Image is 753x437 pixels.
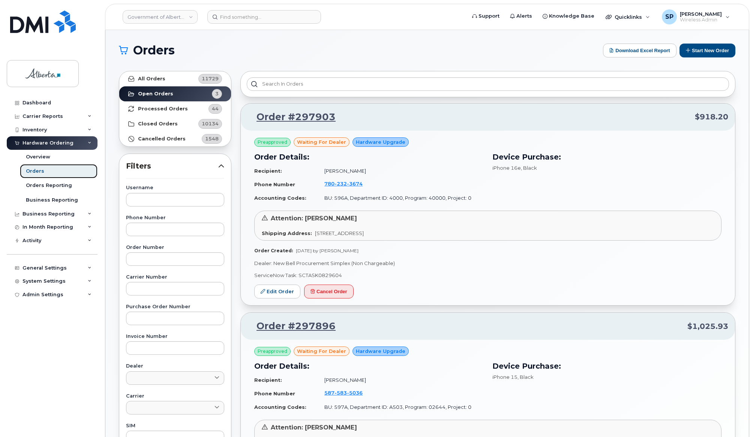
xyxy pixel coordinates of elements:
label: Carrier [126,394,224,399]
td: [PERSON_NAME] [318,164,483,178]
span: waiting for dealer [297,348,346,355]
span: Preapproved [258,139,287,146]
span: , Black [517,374,534,380]
button: Start New Order [679,44,735,57]
td: BU: 596A, Department ID: 4000, Program: 40000, Project: 0 [318,191,483,205]
span: 10134 [202,120,219,127]
label: Phone Number [126,215,224,220]
p: Dealer: New Bell Procurement Simplex (Non Chargeable) [254,260,721,267]
p: ServiceNow Task: SCTASK0829604 [254,272,721,279]
span: 587 [324,390,363,396]
span: 583 [334,390,347,396]
span: Preapproved [258,348,287,355]
label: Order Number [126,245,224,250]
label: Dealer [126,364,224,369]
span: $1,025.93 [687,321,728,332]
strong: Accounting Codes: [254,195,306,201]
strong: Recipient: [254,377,282,383]
span: 232 [334,181,347,187]
strong: Recipient: [254,168,282,174]
span: $918.20 [695,112,728,122]
a: Edit Order [254,285,300,298]
strong: Shipping Address: [262,230,312,236]
a: All Orders11729 [119,71,231,86]
span: 5036 [347,390,363,396]
span: Attention: [PERSON_NAME] [271,215,357,222]
span: Filters [126,161,218,172]
button: Download Excel Report [603,44,676,57]
span: 1548 [205,135,219,142]
h3: Order Details: [254,360,483,372]
h3: Order Details: [254,151,483,163]
span: [DATE] by [PERSON_NAME] [296,248,358,253]
h3: Device Purchase: [492,151,721,163]
h3: Device Purchase: [492,360,721,372]
button: Cancel Order [304,285,354,298]
span: iPhone 15 [492,374,517,380]
span: 3674 [347,181,363,187]
strong: Phone Number [254,390,295,396]
a: Order #297896 [247,319,336,333]
strong: Processed Orders [138,106,188,112]
td: BU: 597A, Department ID: A503, Program: 02644, Project: 0 [318,401,483,414]
strong: All Orders [138,76,165,82]
a: Closed Orders10134 [119,116,231,131]
span: , Black [521,165,537,171]
strong: Open Orders [138,91,173,97]
span: Hardware Upgrade [356,139,405,146]
strong: Order Created: [254,248,293,253]
label: Purchase Order Number [126,304,224,309]
span: 780 [324,181,363,187]
span: Attention: [PERSON_NAME] [271,424,357,431]
a: 5875835036 [324,390,372,396]
span: [STREET_ADDRESS] [315,230,364,236]
a: Cancelled Orders1548 [119,131,231,146]
label: SIM [126,423,224,428]
a: Open Orders3 [119,86,231,101]
span: waiting for dealer [297,139,346,146]
a: Order #297903 [247,110,336,124]
span: Hardware Upgrade [356,348,405,355]
label: Invoice Number [126,334,224,339]
strong: Cancelled Orders [138,136,186,142]
label: Username [126,185,224,190]
span: iPhone 16e [492,165,521,171]
span: 11729 [202,75,219,82]
strong: Phone Number [254,181,295,187]
td: [PERSON_NAME] [318,374,483,387]
strong: Accounting Codes: [254,404,306,410]
input: Search in orders [247,77,729,91]
a: 7802323674 [324,181,372,187]
span: 3 [215,90,219,97]
span: 44 [212,105,219,112]
strong: Closed Orders [138,121,178,127]
span: Orders [133,45,175,56]
a: Processed Orders44 [119,101,231,116]
label: Carrier Number [126,275,224,280]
